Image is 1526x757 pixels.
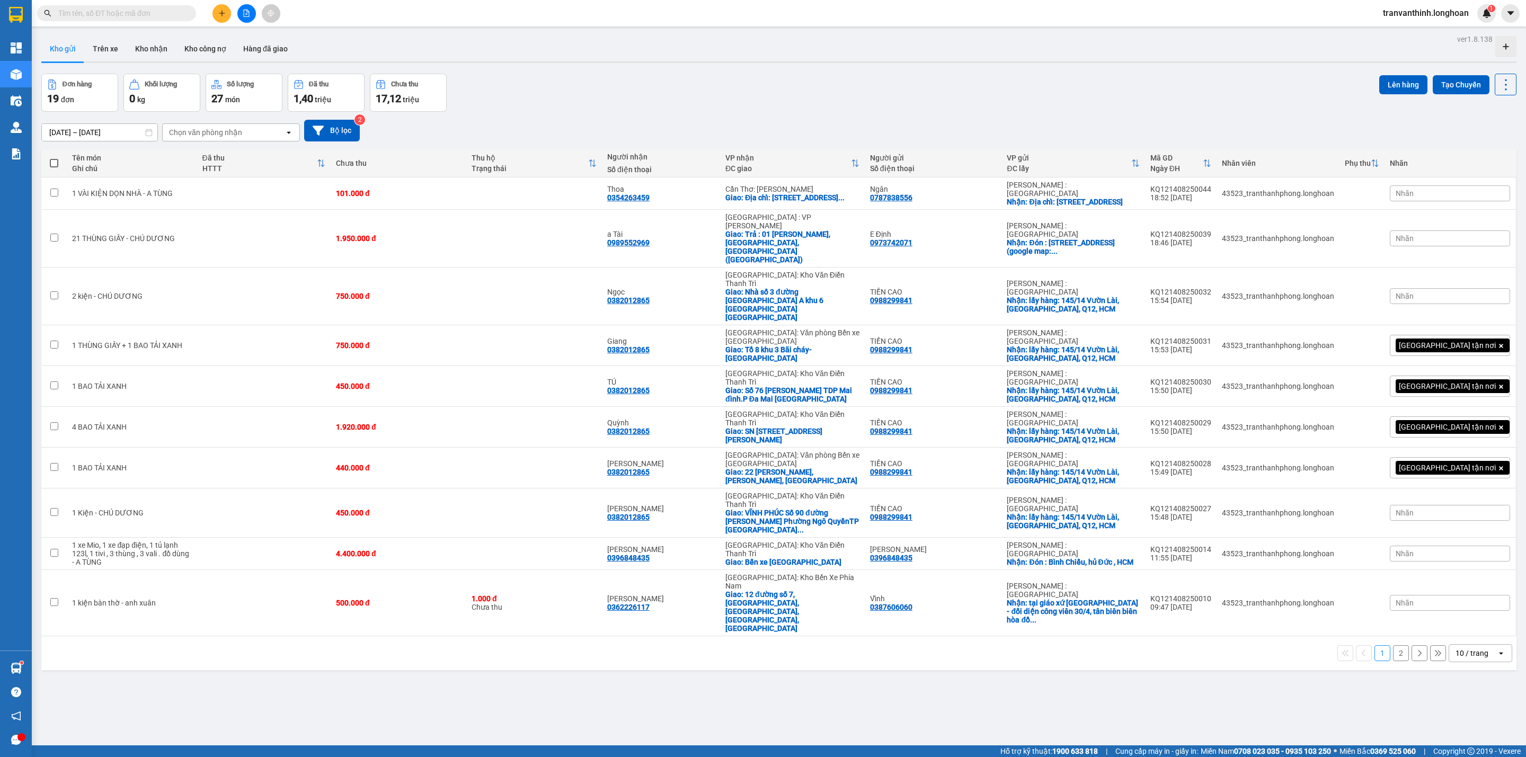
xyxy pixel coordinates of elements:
[1433,75,1489,94] button: Tạo Chuyến
[1150,504,1211,513] div: KQ121408250027
[1222,509,1334,517] div: 43523_tranthanhphong.longhoan
[1396,549,1414,558] span: Nhãn
[870,185,997,193] div: Ngân
[1399,381,1496,391] span: [GEOGRAPHIC_DATA] tận nơi
[607,459,715,468] div: Linh
[1007,296,1139,313] div: Nhận: lấy hàng: 145/14 Vườn Lài, An Phú Đông, Q12, HCM
[607,230,715,238] div: a Tài
[1497,649,1505,657] svg: open
[72,599,191,607] div: 1 kiện bàn thờ - anh xuân
[1007,345,1139,362] div: Nhận: lấy hàng: 145/14 Vườn Lài, An Phú Đông, Q12, HCM
[870,427,912,435] div: 0988299841
[1007,468,1139,485] div: Nhận: lấy hàng: 145/14 Vườn Lài, An Phú Đông, Q12, HCM
[11,711,21,721] span: notification
[1424,745,1425,757] span: |
[1222,599,1334,607] div: 43523_tranthanhphong.longhoan
[725,230,859,264] div: Giao: Trả : 01 Phan Đăng Lưu, Hải Châu, Đà Nẵng (Đà Nẵng Downtown)
[870,603,912,611] div: 0387606060
[1150,288,1211,296] div: KQ121408250032
[1488,5,1495,12] sup: 1
[336,382,461,390] div: 450.000 đ
[870,154,997,162] div: Người gửi
[123,74,200,112] button: Khối lượng0kg
[336,423,461,431] div: 1.920.000 đ
[1396,234,1414,243] span: Nhãn
[725,386,859,403] div: Giao: Số 76 Bảo Ngọc TDP Mai đình.P Đa Mai TP Bắc Giang
[1482,8,1492,18] img: icon-new-feature
[202,154,317,162] div: Đã thu
[1379,75,1427,94] button: Lên hàng
[304,120,360,141] button: Bộ lọc
[1222,292,1334,300] div: 43523_tranthanhphong.longhoan
[1150,545,1211,554] div: KQ121408250014
[870,554,912,562] div: 0396848435
[237,4,256,23] button: file-add
[1150,193,1211,202] div: 18:52 [DATE]
[20,661,23,664] sup: 1
[1007,599,1139,624] div: Nhận: tại giáo xứ hà nội - đối diện công viên 30/4, tân biên biên hòa đồng nai
[206,74,282,112] button: Số lượng27món
[1399,422,1496,432] span: [GEOGRAPHIC_DATA] tận nơi
[1007,496,1139,513] div: [PERSON_NAME] : [GEOGRAPHIC_DATA]
[11,69,22,80] img: warehouse-icon
[607,296,650,305] div: 0382012865
[1222,549,1334,558] div: 43523_tranthanhphong.longhoan
[72,382,191,390] div: 1 BAO TẢI XANH
[1234,747,1331,755] strong: 0708 023 035 - 0935 103 250
[1007,386,1139,403] div: Nhận: lấy hàng: 145/14 Vườn Lài, An Phú Đông, Q12, HCM
[725,193,859,202] div: Giao: Địa chỉ: 162 tổ 87 khóm Mỹ Thiện, phường 3, TP Cao Lãnh, Đồng Tháp
[1150,378,1211,386] div: KQ121408250030
[336,509,461,517] div: 450.000 đ
[870,193,912,202] div: 0787838556
[1339,745,1416,757] span: Miền Bắc
[336,599,461,607] div: 500.000 đ
[1007,238,1139,255] div: Nhận: Đón : 350/81 đường T15, An Phú Đông, quận 12 HCM (google map: Vovmedia 2)
[1222,382,1334,390] div: 43523_tranthanhphong.longhoan
[870,230,997,238] div: E Định
[1506,8,1515,18] span: caret-down
[1150,230,1211,238] div: KQ121408250039
[127,36,176,61] button: Kho nhận
[607,345,650,354] div: 0382012865
[1007,279,1139,296] div: [PERSON_NAME] : [GEOGRAPHIC_DATA]
[1007,541,1139,558] div: [PERSON_NAME] : [GEOGRAPHIC_DATA]
[1222,464,1334,472] div: 43523_tranthanhphong.longhoan
[725,468,859,485] div: Giao: 22 Nguyễn Sơn Hà, Lê Chân, Hải Phòng
[472,594,597,611] div: Chưa thu
[11,122,22,133] img: warehouse-icon
[725,369,859,386] div: [GEOGRAPHIC_DATA]: Kho Văn Điển Thanh Trì
[176,36,235,61] button: Kho công nợ
[1222,189,1334,198] div: 43523_tranthanhphong.longhoan
[1374,645,1390,661] button: 1
[725,509,859,534] div: Giao: VĨNH PHÚC Số 90 đường Lê Xoay Phường Ngô QuyềnTP Vĩnh Yên Tỉnh Vĩnh Phúc
[403,95,419,104] span: triệu
[309,81,329,88] div: Đã thu
[870,378,997,386] div: TIỀN CAO
[84,36,127,61] button: Trên xe
[1106,745,1107,757] span: |
[72,292,191,300] div: 2 kiện - CHÚ DƯƠNG
[607,513,650,521] div: 0382012865
[607,468,650,476] div: 0382012865
[1007,181,1139,198] div: [PERSON_NAME] : [GEOGRAPHIC_DATA]
[72,164,191,173] div: Ghi chú
[870,296,912,305] div: 0988299841
[870,386,912,395] div: 0988299841
[1150,459,1211,468] div: KQ121408250028
[1150,513,1211,521] div: 15:48 [DATE]
[466,149,602,177] th: Toggle SortBy
[72,509,191,517] div: 1 Kiện - CHÚ DƯƠNG
[725,410,859,427] div: [GEOGRAPHIC_DATA]: Kho Văn Điển Thanh Trì
[607,337,715,345] div: Giang
[1007,513,1139,530] div: Nhận: lấy hàng: 145/14 Vườn Lài, An Phú Đông, Q12, HCM
[336,292,461,300] div: 750.000 đ
[72,189,191,198] div: 1 VÀI KIỆN DỌN NHÀ - A TÙNG
[1007,451,1139,468] div: [PERSON_NAME] : [GEOGRAPHIC_DATA]
[1456,648,1488,658] div: 10 / trang
[607,504,715,513] div: Bích Ngọc
[1150,238,1211,247] div: 18:46 [DATE]
[725,185,859,193] div: Cần Thơ: [PERSON_NAME]
[607,418,715,427] div: Quỳnh
[11,42,22,54] img: dashboard-icon
[725,427,859,444] div: Giao: SN 583 đường Trần Lãm, tp.Thái Bình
